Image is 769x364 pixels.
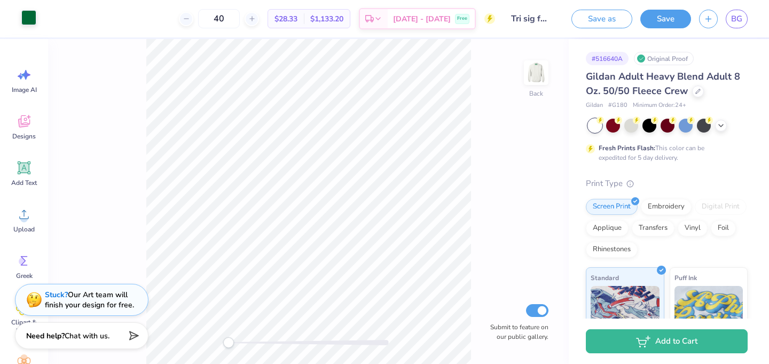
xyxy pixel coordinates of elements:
span: Standard [591,272,619,283]
span: Image AI [12,86,37,94]
div: Screen Print [586,199,638,215]
div: Print Type [586,177,748,190]
span: Clipart & logos [6,318,42,335]
div: Rhinestones [586,242,638,258]
span: $28.33 [274,13,297,25]
span: Puff Ink [674,272,697,283]
img: Standard [591,286,660,339]
div: Applique [586,220,629,236]
label: Submit to feature on our public gallery. [484,322,548,342]
input: – – [198,9,240,28]
span: BG [731,13,742,25]
span: [DATE] - [DATE] [393,13,451,25]
span: Designs [12,132,36,141]
div: Embroidery [641,199,692,215]
span: Chat with us. [65,331,109,341]
div: Vinyl [678,220,708,236]
div: # 516640A [586,52,629,65]
button: Save as [571,10,632,28]
strong: Stuck? [45,290,68,300]
span: $1,133.20 [310,13,343,25]
span: Minimum Order: 24 + [633,101,686,110]
div: Accessibility label [223,337,234,348]
span: Upload [13,225,35,234]
span: Free [457,15,467,22]
a: BG [726,10,748,28]
img: Back [525,62,547,83]
strong: Need help? [26,331,65,341]
span: # G180 [608,101,627,110]
div: Our Art team will finish your design for free. [45,290,134,310]
button: Add to Cart [586,329,748,353]
div: This color can be expedited for 5 day delivery. [599,143,730,162]
span: Gildan [586,101,603,110]
div: Original Proof [634,52,694,65]
div: Transfers [632,220,674,236]
strong: Fresh Prints Flash: [599,144,655,152]
div: Foil [711,220,736,236]
button: Save [640,10,691,28]
span: Greek [16,272,33,280]
div: Back [529,89,543,98]
img: Puff Ink [674,286,743,339]
span: Add Text [11,179,37,187]
div: Digital Print [695,199,747,215]
input: Untitled Design [503,8,555,29]
span: Gildan Adult Heavy Blend Adult 8 Oz. 50/50 Fleece Crew [586,70,740,97]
